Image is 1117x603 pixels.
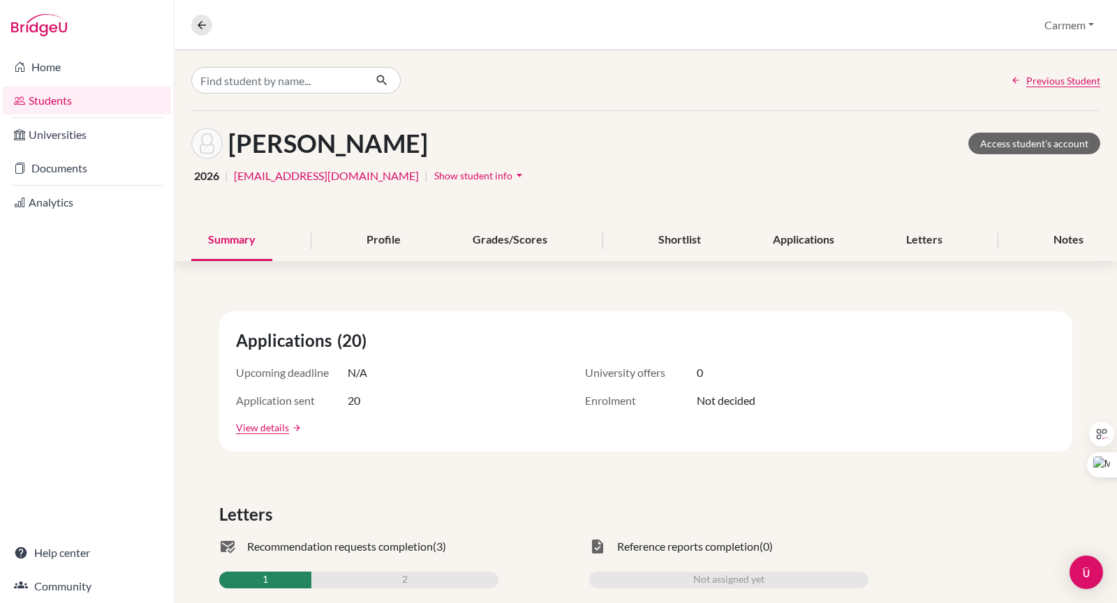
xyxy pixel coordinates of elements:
span: Reference reports completion [617,538,760,555]
div: Applications [756,220,851,261]
span: Application sent [236,392,348,409]
img: Bridge-U [11,14,67,36]
a: Help center [3,539,171,567]
button: Carmem [1038,12,1100,38]
a: Documents [3,154,171,182]
span: task [589,538,606,555]
button: Show student infoarrow_drop_down [434,165,527,186]
img: Nicolas Vazquez's avatar [191,128,223,159]
span: Show student info [434,170,512,181]
span: 20 [348,392,360,409]
span: Recommendation requests completion [247,538,433,555]
span: 2 [402,572,408,588]
h1: [PERSON_NAME] [228,128,428,158]
span: (20) [337,328,372,353]
a: Students [3,87,171,114]
span: mark_email_read [219,538,236,555]
a: Community [3,572,171,600]
span: Applications [236,328,337,353]
div: Notes [1037,220,1100,261]
a: [EMAIL_ADDRESS][DOMAIN_NAME] [234,167,419,184]
a: arrow_forward [289,423,302,433]
a: Previous Student [1011,73,1100,88]
div: Open Intercom Messenger [1070,556,1103,589]
i: arrow_drop_down [512,168,526,182]
div: Profile [350,220,417,261]
span: 0 [697,364,703,381]
span: Not assigned yet [693,572,764,588]
span: Not decided [697,392,755,409]
div: Shortlist [642,220,718,261]
div: Grades/Scores [456,220,564,261]
span: | [225,167,228,184]
span: (0) [760,538,773,555]
a: Home [3,53,171,81]
span: Previous Student [1026,73,1100,88]
span: University offers [585,364,697,381]
a: Universities [3,121,171,149]
span: 1 [262,572,268,588]
a: Analytics [3,188,171,216]
div: Letters [889,220,959,261]
span: Enrolment [585,392,697,409]
span: 2026 [194,167,219,184]
a: Access student's account [968,133,1100,154]
input: Find student by name... [191,67,364,94]
a: View details [236,420,289,435]
span: (3) [433,538,446,555]
span: Letters [219,502,278,527]
span: | [424,167,428,184]
span: N/A [348,364,367,381]
span: Upcoming deadline [236,364,348,381]
div: Summary [191,220,272,261]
